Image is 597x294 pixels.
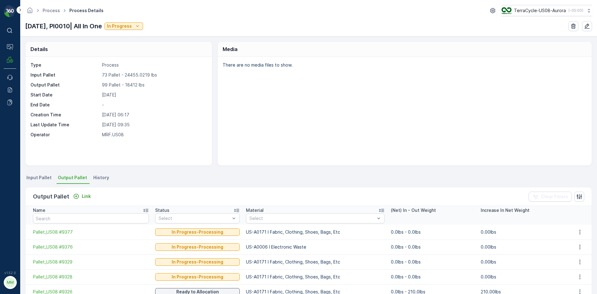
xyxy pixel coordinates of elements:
p: Increase In Net Weight [481,207,530,213]
p: ( -05:00 ) [568,8,583,13]
p: There are no media files to show. [223,62,585,68]
p: Clear Filters [541,194,568,200]
p: 0.00lbs [481,244,564,250]
input: Search [33,213,149,223]
p: 0.00lbs [481,229,564,235]
span: History [93,175,109,181]
a: Homepage [26,9,33,15]
p: Type [30,62,99,68]
p: End Date [30,102,99,108]
p: In Progress-Processing [172,244,223,250]
a: Pallet_US08 #9328 [33,274,149,280]
button: TerraCycle-US08-Aurora(-05:00) [502,5,592,16]
p: Input Pallet [30,72,99,78]
p: 0.0lbs - 0.0lbs [391,259,474,265]
p: MRF.US08 [102,132,206,138]
p: [DATE] 09:35 [102,122,206,128]
a: Pallet_US08 #9376 [33,244,149,250]
button: In Progress-Processing [155,258,240,266]
span: Process Details [68,7,105,14]
p: US-A0171 I Fabric, Clothing, Shoes, Bags, Etc [246,259,385,265]
div: MM [5,278,15,287]
p: Media [223,45,238,53]
p: Creation Time [30,112,99,118]
p: US-A0171 I Fabric, Clothing, Shoes, Bags, Etc [246,229,385,235]
a: Pallet_US08 #9329 [33,259,149,265]
p: In Progress-Processing [172,229,223,235]
p: Output Pallet [33,192,69,201]
p: (Net) In - Out Weight [391,207,436,213]
p: In Progress-Processing [172,259,223,265]
p: Select [159,215,230,222]
button: In Progress-Processing [155,228,240,236]
span: Output Pallet [58,175,87,181]
p: - [102,102,206,108]
p: Name [33,207,45,213]
button: Clear Filters [529,192,572,202]
p: Process [102,62,206,68]
p: [DATE], PI0010| All In One [25,21,102,31]
a: Process [43,8,60,13]
p: Start Date [30,92,99,98]
p: Output Pallet [30,82,99,88]
p: In Progress-Processing [172,274,223,280]
p: Operator [30,132,99,138]
p: 0.00lbs [481,274,564,280]
p: TerraCycle-US08-Aurora [514,7,566,14]
p: US-A0171 I Fabric, Clothing, Shoes, Bags, Etc [246,274,385,280]
p: Last Update Time [30,122,99,128]
button: In Progress [104,22,143,30]
a: Pallet_US08 #9377 [33,229,149,235]
button: MM [4,276,16,289]
p: Material [246,207,264,213]
p: [DATE] [102,92,206,98]
p: Details [30,45,48,53]
p: Select [249,215,375,222]
span: Input Pallet [26,175,52,181]
p: [DATE] 06:17 [102,112,206,118]
button: Link [71,193,93,200]
img: image_ci7OI47.png [502,7,511,14]
p: 0.0lbs - 0.0lbs [391,229,474,235]
img: logo [4,5,16,17]
button: In Progress-Processing [155,243,240,251]
p: Status [155,207,169,213]
p: 73 Pallet - 24455.0219 lbs [102,72,206,78]
p: US-A0006 I Electronic Waste [246,244,385,250]
p: In Progress [107,23,132,29]
p: 0.0lbs - 0.0lbs [391,244,474,250]
p: 99 Pallet - 18412 lbs [102,82,206,88]
p: 0.00lbs [481,259,564,265]
p: Link [82,193,91,199]
p: 0.0lbs - 0.0lbs [391,274,474,280]
button: In Progress-Processing [155,273,240,281]
span: v 1.52.0 [4,271,16,275]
